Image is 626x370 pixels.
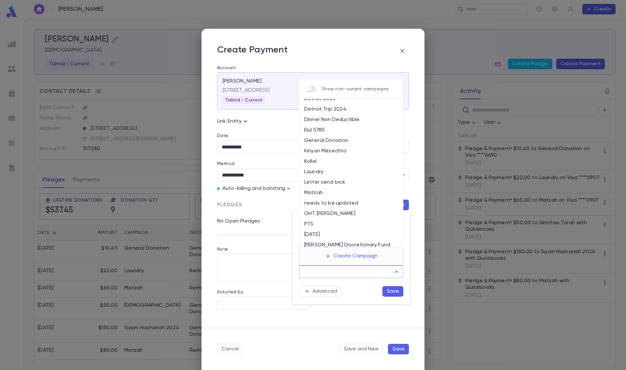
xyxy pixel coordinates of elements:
[321,86,389,92] p: Show non-current campaigns
[299,286,341,297] button: Advanced
[299,94,403,104] li: Detroit 2025
[299,146,403,156] li: Kinyan Mesechta
[299,177,403,188] li: Letter send trick
[382,286,403,297] button: Save
[299,125,403,135] li: Elul 5785
[299,219,403,229] li: PTS
[299,156,403,167] li: Kollel
[392,267,401,276] button: Close
[299,167,403,177] li: Laundry
[299,115,403,125] li: Dinner Non Deductible
[299,208,403,219] li: OHT [PERSON_NAME]
[299,229,403,240] li: [DATE]
[299,135,403,146] li: General Donation
[299,240,403,250] li: [PERSON_NAME] Discretionary Fund
[299,198,403,208] li: needs to be updated
[299,188,403,198] li: Matzah
[320,250,383,262] button: Create Campaign
[299,104,403,115] li: Detroit Trip 2024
